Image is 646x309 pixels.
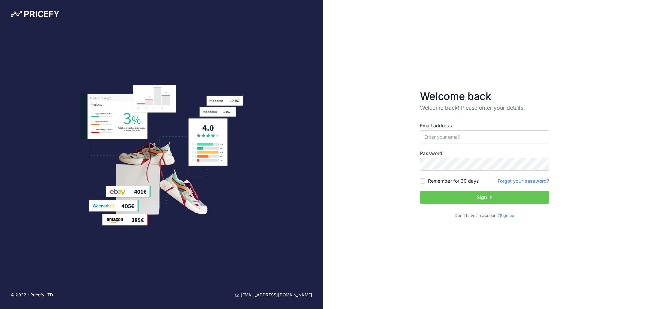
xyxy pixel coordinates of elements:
[420,122,549,129] label: Email address
[498,178,549,184] a: Forgot your password?
[235,292,312,298] a: [EMAIL_ADDRESS][DOMAIN_NAME]
[500,213,514,218] a: Sign up
[420,150,549,157] label: Password
[420,90,549,102] h3: Welcome back
[420,213,549,219] p: Don't have an account?
[420,191,549,204] button: Sign in
[428,178,479,184] label: Remember for 30 days
[420,104,549,112] p: Welcome back! Please enter your details.
[11,292,53,298] p: © 2022 - Pricefy LTD
[11,11,59,17] img: Pricefy
[420,130,549,143] input: Enter your email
